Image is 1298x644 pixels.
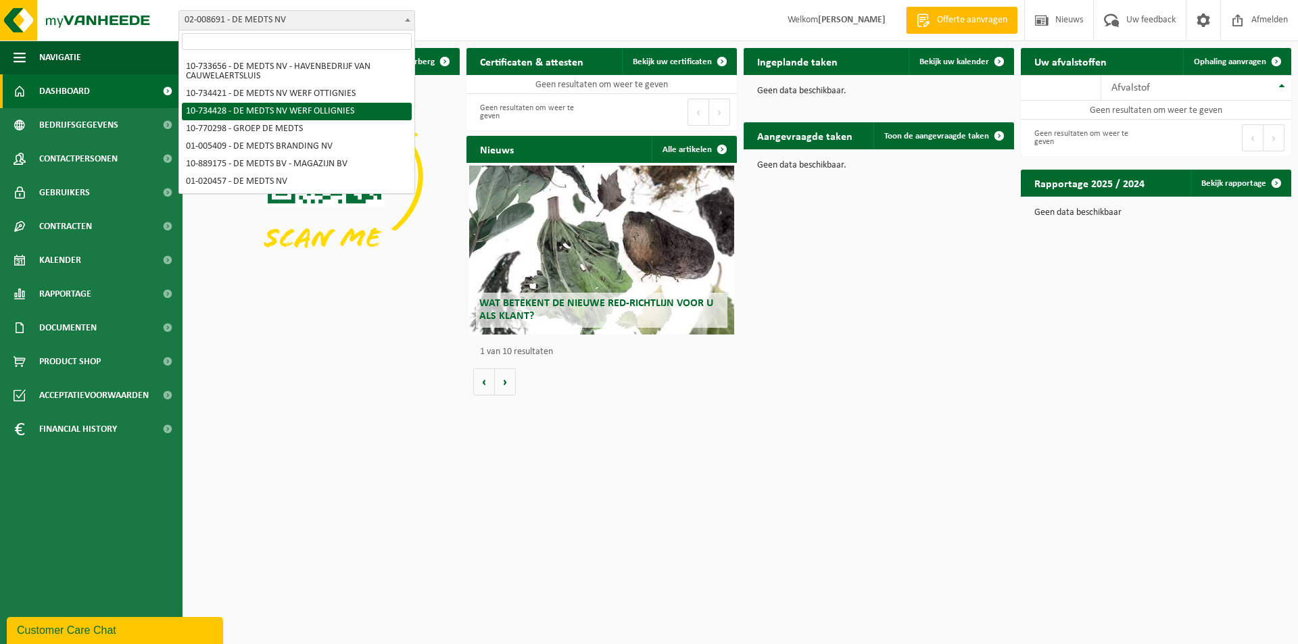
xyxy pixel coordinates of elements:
[405,57,435,66] span: Verberg
[182,155,412,173] li: 10-889175 - DE MEDTS BV - MAGAZIJN BV
[182,173,412,191] li: 01-020457 - DE MEDTS NV
[1021,170,1158,196] h2: Rapportage 2025 / 2024
[1034,208,1278,218] p: Geen data beschikbaar
[178,10,415,30] span: 02-008691 - DE MEDTS NV
[757,161,1001,170] p: Geen data beschikbaar.
[495,368,516,395] button: Volgende
[182,138,412,155] li: 01-005409 - DE MEDTS BRANDING NV
[934,14,1011,27] span: Offerte aanvragen
[1028,123,1149,153] div: Geen resultaten om weer te geven
[182,85,412,103] li: 10-734421 - DE MEDTS NV WERF OTTIGNIES
[39,176,90,209] span: Gebruikers
[466,136,527,162] h2: Nieuws
[39,142,118,176] span: Contactpersonen
[480,347,730,357] p: 1 van 10 resultaten
[757,86,1001,96] p: Geen data beschikbaar.
[1021,101,1291,120] td: Geen resultaten om weer te geven
[884,132,989,141] span: Toon de aangevraagde taken
[466,48,597,74] h2: Certificaten & attesten
[39,41,81,74] span: Navigatie
[919,57,989,66] span: Bekijk uw kalender
[39,277,91,311] span: Rapportage
[39,311,97,345] span: Documenten
[1111,82,1150,93] span: Afvalstof
[39,74,90,108] span: Dashboard
[1183,48,1290,75] a: Ophaling aanvragen
[1194,57,1266,66] span: Ophaling aanvragen
[182,103,412,120] li: 10-734428 - DE MEDTS NV WERF OLLIGNIES
[873,122,1013,149] a: Toon de aangevraagde taken
[7,614,226,644] iframe: chat widget
[39,345,101,378] span: Product Shop
[906,7,1017,34] a: Offerte aanvragen
[1021,48,1120,74] h2: Uw afvalstoffen
[39,209,92,243] span: Contracten
[39,378,149,412] span: Acceptatievoorwaarden
[744,122,866,149] h2: Aangevraagde taken
[688,99,709,126] button: Previous
[744,48,851,74] h2: Ingeplande taken
[1264,124,1284,151] button: Next
[182,120,412,138] li: 10-770298 - GROEP DE MEDTS
[394,48,458,75] button: Verberg
[652,136,736,163] a: Alle artikelen
[633,57,712,66] span: Bekijk uw certificaten
[182,58,412,85] li: 10-733656 - DE MEDTS NV - HAVENBEDRIJF VAN CAUWELAERTSLUIS
[1242,124,1264,151] button: Previous
[466,75,737,94] td: Geen resultaten om weer te geven
[818,15,886,25] strong: [PERSON_NAME]
[39,412,117,446] span: Financial History
[622,48,736,75] a: Bekijk uw certificaten
[39,108,118,142] span: Bedrijfsgegevens
[709,99,730,126] button: Next
[479,298,713,322] span: Wat betekent de nieuwe RED-richtlijn voor u als klant?
[179,11,414,30] span: 02-008691 - DE MEDTS NV
[473,97,595,127] div: Geen resultaten om weer te geven
[909,48,1013,75] a: Bekijk uw kalender
[1191,170,1290,197] a: Bekijk rapportage
[39,243,81,277] span: Kalender
[473,368,495,395] button: Vorige
[469,166,734,335] a: Wat betekent de nieuwe RED-richtlijn voor u als klant?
